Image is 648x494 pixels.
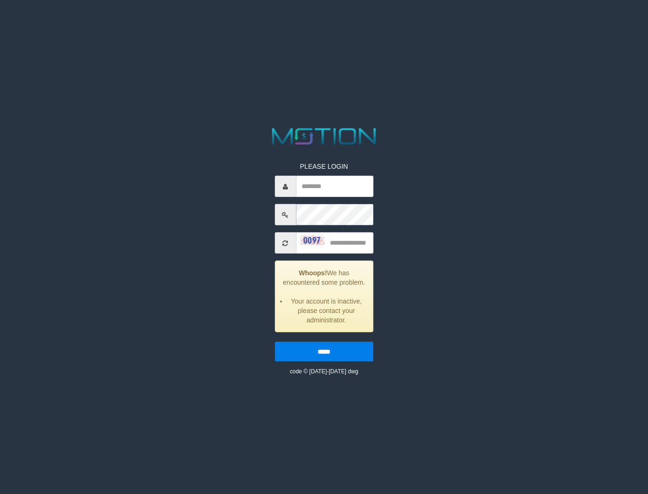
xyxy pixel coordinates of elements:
img: captcha [301,235,324,245]
li: Your account is inactive, please contact your administrator. [287,296,366,325]
small: code © [DATE]-[DATE] dwg [290,368,358,375]
img: MOTION_logo.png [267,125,381,148]
p: PLEASE LOGIN [275,162,373,171]
strong: Whoops! [299,269,327,277]
div: We has encountered some problem. [275,261,373,332]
